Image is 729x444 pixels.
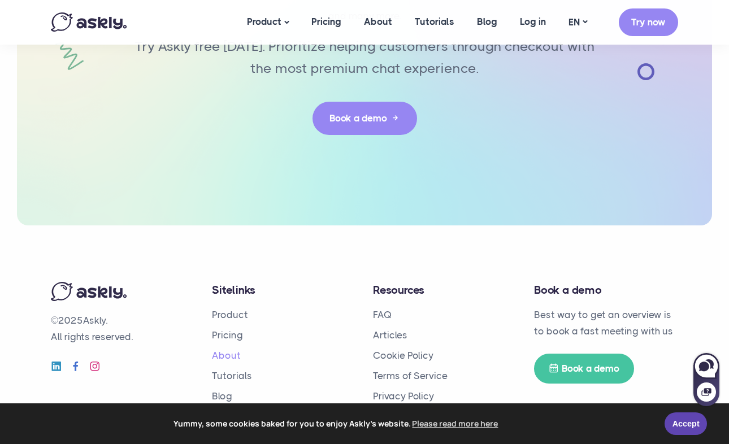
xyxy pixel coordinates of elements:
a: FAQ [373,309,392,320]
h4: Sitelinks [212,282,356,298]
span: Yummy, some cookies baked for you to enjoy Askly's website. [16,415,657,432]
h4: Book a demo [534,282,678,298]
h4: Resources [373,282,517,298]
a: Cookie Policy [373,350,433,361]
a: Book a demo [313,102,417,135]
img: Askly [51,12,127,32]
a: Accept [665,412,707,435]
a: Pricing [212,329,243,341]
a: About [212,350,241,361]
p: Try Askly free [DATE]. Prioritize helping customers through checkout with the most premium chat e... [132,36,598,79]
a: Articles [373,329,407,341]
a: learn more about cookies [411,415,500,432]
p: Best way to get an overview is to book a fast meeting with us [534,307,678,339]
a: Try now [619,8,678,36]
a: Tutorials [212,370,252,381]
a: Product [212,309,248,320]
a: Blog [212,390,232,402]
img: Askly logo [51,282,127,301]
a: Book a demo [534,354,634,384]
iframe: Askly chat [692,351,721,407]
p: © Askly. All rights reserved. [51,312,195,345]
a: Privacy Policy [373,390,434,402]
a: Terms of Service [373,370,448,381]
a: EN [557,14,598,31]
span: 2025 [58,315,83,326]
